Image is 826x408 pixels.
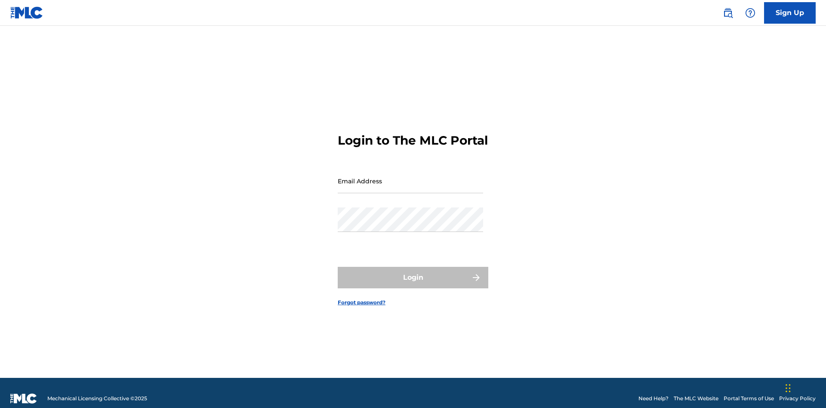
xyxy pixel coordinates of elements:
img: search [723,8,733,18]
a: Forgot password? [338,299,385,306]
a: Privacy Policy [779,395,816,402]
a: The MLC Website [674,395,718,402]
a: Need Help? [638,395,669,402]
div: Help [742,4,759,22]
img: MLC Logo [10,6,43,19]
iframe: Chat Widget [783,367,826,408]
span: Mechanical Licensing Collective © 2025 [47,395,147,402]
div: Drag [786,375,791,401]
img: logo [10,393,37,404]
a: Public Search [719,4,737,22]
a: Sign Up [764,2,816,24]
h3: Login to The MLC Portal [338,133,488,148]
img: help [745,8,755,18]
a: Portal Terms of Use [724,395,774,402]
